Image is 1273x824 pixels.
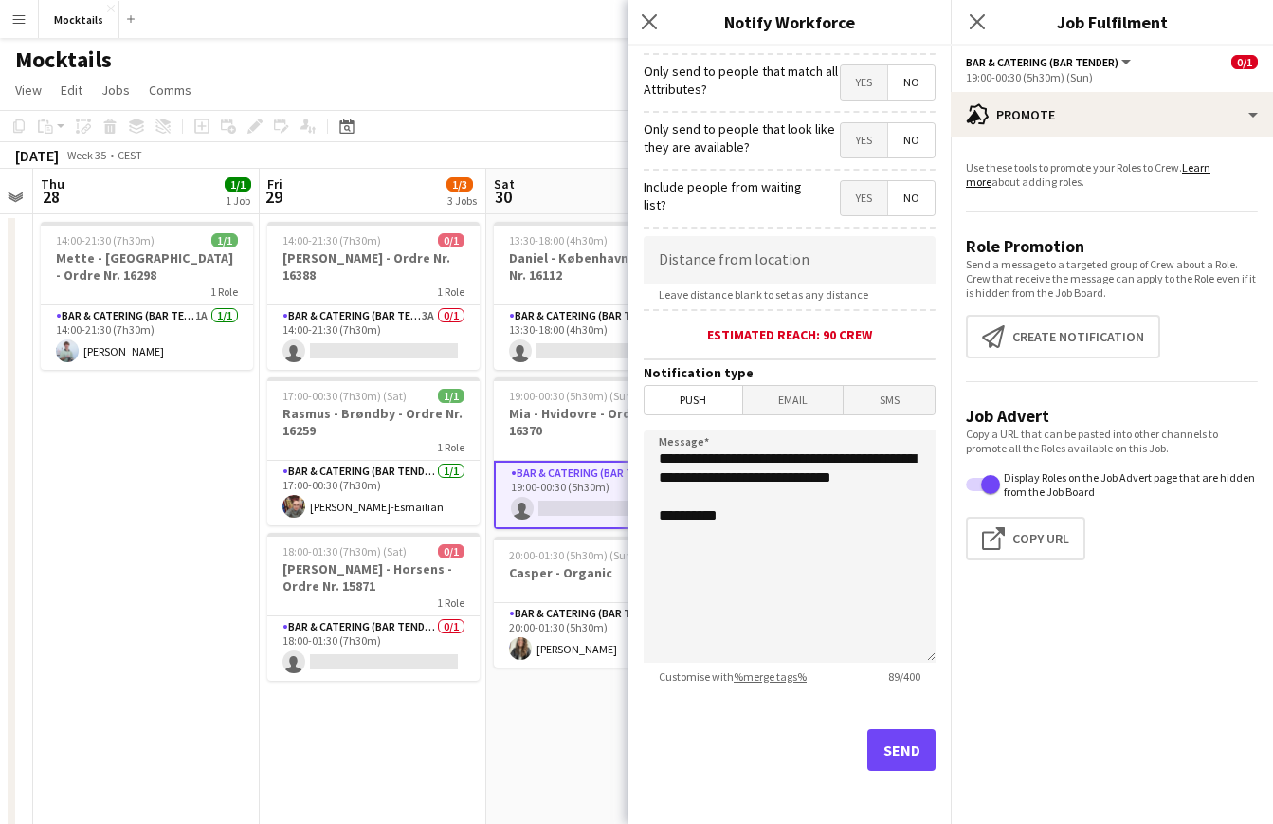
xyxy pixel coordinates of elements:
button: Bar & Catering (Bar Tender) [966,55,1134,69]
span: 14:00-21:30 (7h30m) [282,233,381,247]
span: 1/1 [438,389,464,403]
span: SMS [844,386,935,414]
span: 1 Role [210,284,238,299]
span: 20:00-01:30 (5h30m) (Sun) [509,548,636,562]
app-job-card: 17:00-00:30 (7h30m) (Sat)1/1Rasmus - Brøndby - Ordre Nr. 162591 RoleBar & Catering (Bar Tender)1/... [267,377,480,525]
h3: Daniel - København - Ordre Nr. 16112 [494,249,706,284]
span: 19:00-00:30 (5h30m) (Sun) [509,389,636,403]
app-job-card: 18:00-01:30 (7h30m) (Sat)0/1[PERSON_NAME] - Horsens - Ordre Nr. 158711 RoleBar & Catering (Bar Te... [267,533,480,681]
span: 0/1 [438,233,464,247]
button: Send [867,729,936,771]
h3: Mia - Hvidovre - Ordre Nr. 16370 [494,405,706,439]
div: 3 Jobs [447,193,477,208]
span: Week 35 [63,148,110,162]
div: CEST [118,148,142,162]
app-card-role: Bar & Catering (Bar Tender)0/119:00-00:30 (5h30m) [494,461,706,529]
span: 1/3 [446,177,473,192]
h3: Notify Workforce [628,9,951,34]
h3: Role Promotion [966,235,1258,257]
span: 1 Role [437,595,464,610]
button: Mocktails [39,1,119,38]
div: 1 Job [226,193,250,208]
span: 1/1 [211,233,238,247]
span: No [888,181,935,215]
a: Comms [141,78,199,102]
h3: [PERSON_NAME] - Horsens - Ordre Nr. 15871 [267,560,480,595]
app-card-role: Bar & Catering (Bar Tender)3A0/114:00-21:30 (7h30m) [267,305,480,370]
span: Yes [841,181,887,215]
h3: Job Fulfilment [951,9,1273,34]
app-job-card: 19:00-00:30 (5h30m) (Sun)0/1Mia - Hvidovre - Ordre Nr. 163701 RoleBar & Catering (Bar Tender)0/11... [494,377,706,529]
button: Create notification [966,315,1160,358]
span: Push [645,386,742,414]
h3: [PERSON_NAME] - Ordre Nr. 16388 [267,249,480,284]
span: 13:30-18:00 (4h30m) [509,233,608,247]
span: 1 Role [437,284,464,299]
span: 30 [491,186,515,208]
h3: Mette - [GEOGRAPHIC_DATA] - Ordre Nr. 16298 [41,249,253,284]
app-job-card: 20:00-01:30 (5h30m) (Sun)1/1Casper - Organic1 RoleBar & Catering (Bar Tender)1/120:00-01:30 (5h30... [494,537,706,668]
h3: Casper - Organic [494,564,706,581]
a: Jobs [94,78,137,102]
p: Use these tools to promote your Roles to Crew. about adding roles. [966,160,1258,189]
span: Email [743,386,844,414]
h1: Mocktails [15,46,112,74]
app-card-role: Bar & Catering (Bar Tender)0/113:30-18:00 (4h30m) [494,305,706,370]
div: 19:00-00:30 (5h30m) (Sun) [966,70,1258,84]
app-card-role: Bar & Catering (Bar Tender)1A1/114:00-21:30 (7h30m)[PERSON_NAME] [41,305,253,370]
label: Include people from waiting list? [644,178,820,212]
span: No [888,123,935,157]
span: 14:00-21:30 (7h30m) [56,233,155,247]
h3: Job Advert [966,405,1258,427]
a: %merge tags% [734,669,807,684]
button: Copy Url [966,517,1085,560]
app-job-card: 13:30-18:00 (4h30m)0/1Daniel - København - Ordre Nr. 161121 RoleBar & Catering (Bar Tender)0/113:... [494,222,706,370]
p: Copy a URL that can be pasted into other channels to promote all the Roles available on this Job. [966,427,1258,455]
span: Yes [841,65,887,100]
span: Customise with [644,669,822,684]
h3: Rasmus - Brøndby - Ordre Nr. 16259 [267,405,480,439]
div: Promote [951,92,1273,137]
span: 1 Role [437,440,464,454]
span: 18:00-01:30 (7h30m) (Sat) [282,544,407,558]
span: Yes [841,123,887,157]
span: 28 [38,186,64,208]
span: 1/1 [225,177,251,192]
label: Display Roles on the Job Advert page that are hidden from the Job Board [1000,470,1258,499]
a: Edit [53,78,90,102]
span: 0/1 [438,544,464,558]
app-job-card: 14:00-21:30 (7h30m)0/1[PERSON_NAME] - Ordre Nr. 163881 RoleBar & Catering (Bar Tender)3A0/114:00-... [267,222,480,370]
a: View [8,78,49,102]
div: [DATE] [15,146,59,165]
app-job-card: 14:00-21:30 (7h30m)1/1Mette - [GEOGRAPHIC_DATA] - Ordre Nr. 162981 RoleBar & Catering (Bar Tender... [41,222,253,370]
span: Bar & Catering (Bar Tender) [966,55,1118,69]
span: View [15,82,42,99]
div: Estimated reach: 90 crew [644,326,936,343]
app-card-role: Bar & Catering (Bar Tender)1/120:00-01:30 (5h30m)[PERSON_NAME] [494,603,706,668]
span: Leave distance blank to set as any distance [644,287,883,302]
span: 89 / 400 [873,669,936,684]
p: Send a message to a targeted group of Crew about a Role. Crew that receive the message can apply ... [966,257,1258,300]
span: No [888,65,935,100]
span: 0/1 [1231,55,1258,69]
app-card-role: Bar & Catering (Bar Tender)0/118:00-01:30 (7h30m) [267,616,480,681]
label: Only send to people that match all Attributes? [644,63,840,97]
a: Learn more [966,160,1210,189]
span: Jobs [101,82,130,99]
span: Thu [41,175,64,192]
h3: Notification type [644,364,936,381]
span: 29 [264,186,282,208]
span: 17:00-00:30 (7h30m) (Sat) [282,389,407,403]
label: Only send to people that look like they are available? [644,120,840,155]
app-card-role: Bar & Catering (Bar Tender)1/117:00-00:30 (7h30m)[PERSON_NAME]-Esmailian [267,461,480,525]
span: Edit [61,82,82,99]
span: Comms [149,82,191,99]
span: Fri [267,175,282,192]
